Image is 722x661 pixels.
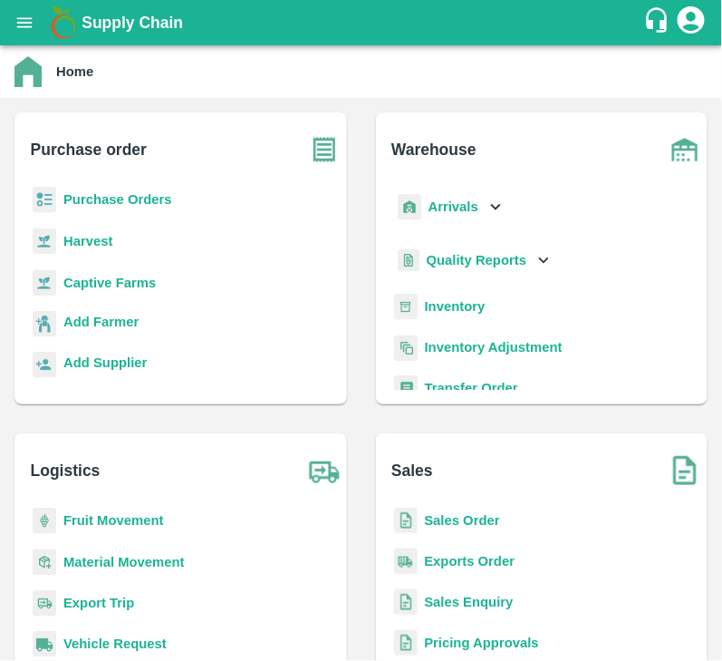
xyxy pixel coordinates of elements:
a: Fruit Movement [63,513,164,528]
b: Quality Reports [427,253,527,267]
a: Harvest [63,234,112,248]
a: Material Movement [63,555,185,569]
img: farmer [33,311,56,337]
a: Inventory Adjustment [425,340,563,355]
img: delivery [33,590,56,617]
img: reciept [33,187,56,213]
div: account of current user [675,4,708,42]
b: Add Supplier [63,355,147,370]
a: Inventory [425,299,486,314]
img: whInventory [394,294,418,320]
img: logo [45,5,82,41]
img: harvest [33,228,56,255]
img: material [33,549,56,576]
b: Sales [391,458,433,483]
img: shipments [394,549,418,575]
div: Quality Reports [394,242,554,279]
b: Home [56,64,93,79]
a: Sales Order [425,513,500,528]
img: soSales [662,448,708,493]
a: Export Trip [63,596,134,610]
img: whTransfer [394,375,418,402]
a: Captive Farms [63,276,156,290]
a: Exports Order [425,554,515,569]
a: Supply Chain [82,10,643,35]
a: Purchase Orders [63,192,172,207]
img: fruit [33,508,56,534]
img: harvest [33,269,56,296]
img: sales [394,589,418,616]
img: vehicle [33,631,56,657]
a: Sales Enquiry [425,595,514,609]
a: Add Supplier [63,353,147,377]
a: Add Farmer [63,312,139,336]
img: sales [394,508,418,534]
button: open drawer [4,2,45,44]
a: Vehicle Request [63,637,167,651]
img: home [14,56,42,87]
a: Transfer Order [425,381,518,395]
a: Pricing Approvals [425,636,539,650]
b: Supply Chain [82,14,183,32]
img: whArrival [398,194,421,220]
img: warehouse [662,127,708,172]
b: Add Farmer [63,315,139,329]
img: purchase [302,127,347,172]
b: Arrivals [428,199,478,214]
img: sales [394,630,418,656]
div: Arrivals [394,187,506,228]
img: supplier [33,352,56,378]
img: truck [302,448,347,493]
b: Warehouse [391,137,477,162]
img: qualityReport [398,249,419,272]
b: Purchase order [31,137,147,162]
div: customer-support [643,6,675,39]
img: inventory [394,335,418,361]
b: Logistics [31,458,101,483]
